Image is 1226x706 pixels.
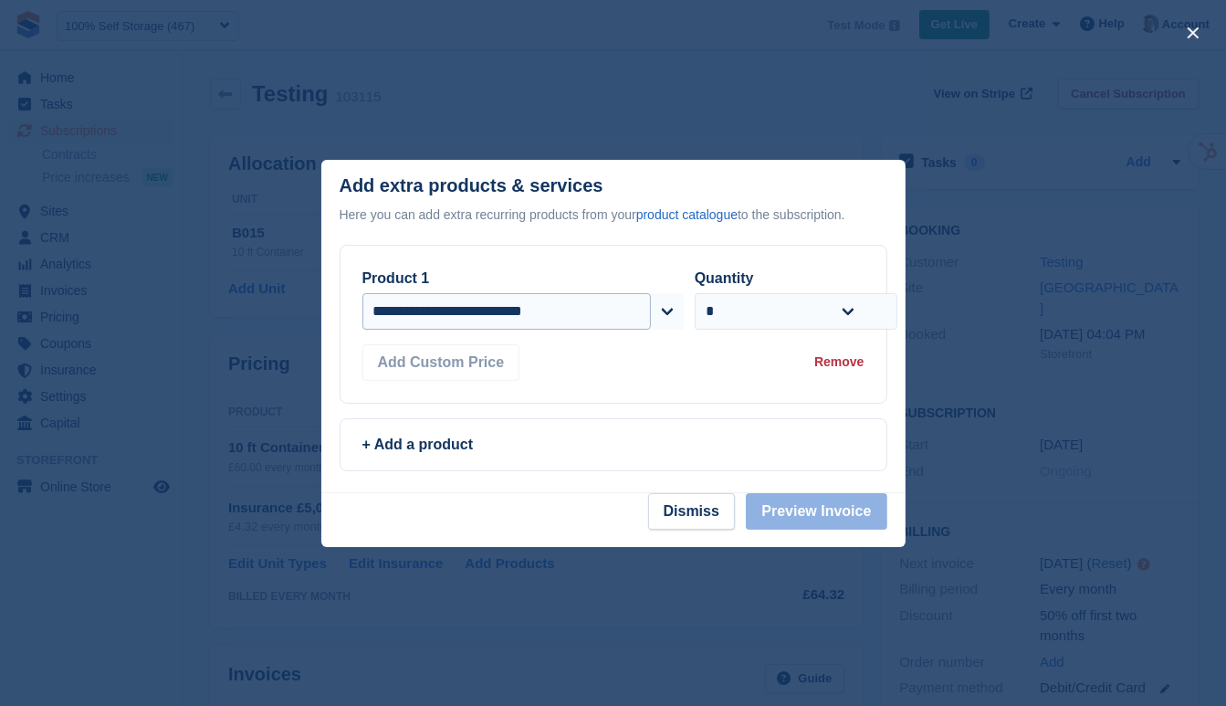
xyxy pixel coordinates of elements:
button: Add Custom Price [362,344,520,381]
a: product catalogue [636,207,738,222]
a: + Add a product [340,418,887,471]
label: Product 1 [362,270,430,286]
label: Quantity [695,270,754,286]
button: Dismiss [648,493,735,530]
div: + Add a product [362,434,864,456]
div: Remove [814,353,864,372]
p: Add extra products & services [340,175,603,196]
div: Here you can add extra recurring products from your to the subscription. [340,204,845,226]
button: close [1179,18,1208,47]
button: Preview Invoice [746,493,886,530]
